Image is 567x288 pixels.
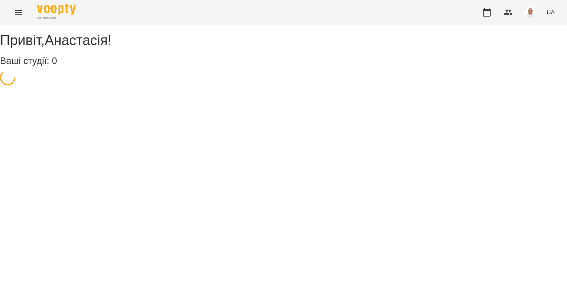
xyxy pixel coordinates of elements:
[37,4,76,15] img: Voopty Logo
[547,8,555,16] span: UA
[525,7,536,18] img: 7b3448e7bfbed3bd7cdba0ed84700e25.png
[37,16,76,21] span: For Business
[543,5,558,19] button: UA
[52,56,57,66] span: 0
[9,3,28,22] button: Menu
